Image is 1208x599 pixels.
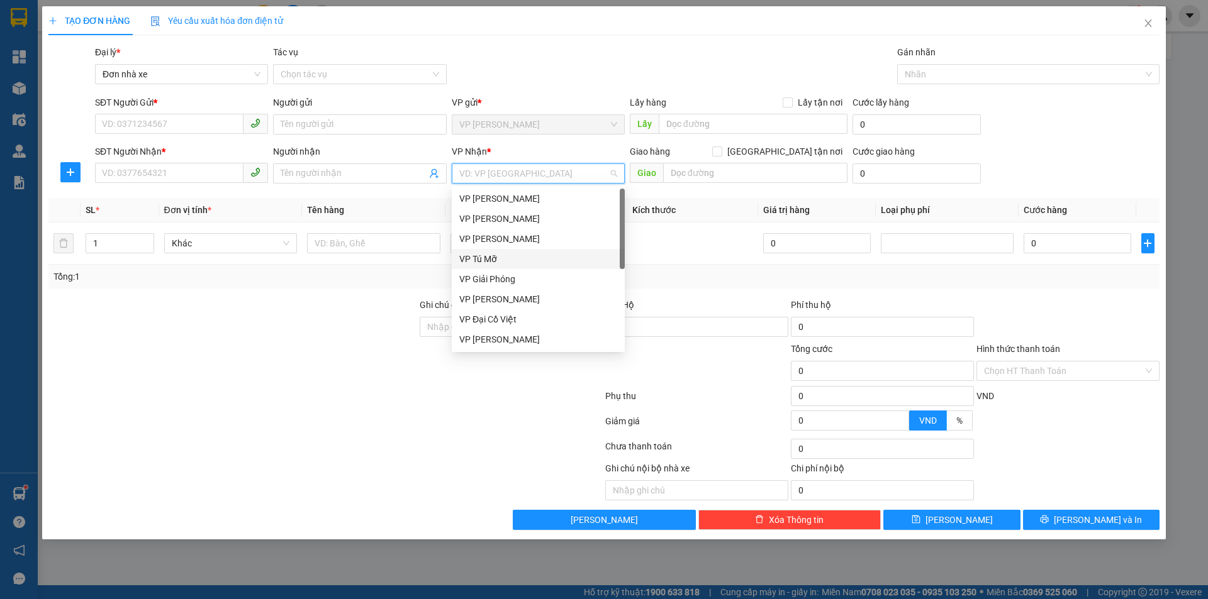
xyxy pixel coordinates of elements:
[60,162,81,182] button: plus
[1054,513,1142,527] span: [PERSON_NAME] và In
[853,97,909,107] label: Cước lấy hàng
[755,515,764,525] span: delete
[452,146,487,157] span: VP Nhận
[459,272,617,286] div: VP Giải Phóng
[632,205,676,215] span: Kích thước
[1142,238,1154,248] span: plus
[452,96,625,109] div: VP gửi
[172,234,290,253] span: Khác
[459,212,617,226] div: VP [PERSON_NAME]
[912,515,920,525] span: save
[659,114,847,134] input: Dọc đường
[513,510,696,530] button: [PERSON_NAME]
[956,415,963,426] span: %
[919,415,937,426] span: VND
[452,289,625,309] div: VP DƯƠNG ĐÌNH NGHỆ
[307,205,344,215] span: Tên hàng
[926,513,993,527] span: [PERSON_NAME]
[103,65,260,84] span: Đơn nhà xe
[420,317,603,337] input: Ghi chú đơn hàng
[630,97,666,107] span: Lấy hàng
[698,510,881,530] button: deleteXóa Thông tin
[605,300,634,310] span: Thu Hộ
[452,189,625,209] div: VP QUANG TRUNG
[1131,6,1166,41] button: Close
[95,96,268,109] div: SĐT Người Gửi
[33,40,135,53] strong: PHIẾU GỬI HÀNG
[7,21,30,80] img: logo
[630,146,670,157] span: Giao hàng
[1141,233,1155,253] button: plus
[95,47,120,57] span: Đại lý
[150,16,283,26] span: Yêu cầu xuất hóa đơn điện tử
[139,13,245,30] span: LHP1410250204
[605,461,788,480] div: Ghi chú nội bộ nhà xe
[604,389,790,411] div: Phụ thu
[897,47,936,57] label: Gán nhãn
[763,233,870,253] input: 0
[420,300,489,310] label: Ghi chú đơn hàng
[459,332,617,346] div: VP [PERSON_NAME]
[452,329,625,349] div: VP Trần Khát Chân
[459,232,617,246] div: VP [PERSON_NAME]
[452,249,625,269] div: VP Tú Mỡ
[769,513,824,527] span: Xóa Thông tin
[976,344,1060,354] label: Hình thức thanh toán
[630,163,663,183] span: Giao
[459,292,617,306] div: VP [PERSON_NAME]
[452,269,625,289] div: VP Giải Phóng
[876,198,1019,223] th: Loại phụ phí
[69,69,98,79] span: Website
[452,229,625,249] div: VP Linh Đàm
[53,233,74,253] button: delete
[86,205,96,215] span: SL
[604,414,790,436] div: Giảm giá
[46,67,123,91] strong: : [DOMAIN_NAME]
[43,55,125,65] strong: Hotline : 0889 23 23 23
[459,252,617,266] div: VP Tú Mỡ
[459,192,617,206] div: VP [PERSON_NAME]
[273,145,446,158] div: Người nhận
[793,96,847,109] span: Lấy tận nơi
[976,391,994,401] span: VND
[1040,515,1049,525] span: printer
[763,205,810,215] span: Giá trị hàng
[452,309,625,329] div: VP Đại Cồ Việt
[273,96,446,109] div: Người gửi
[791,298,974,317] div: Phí thu hộ
[605,480,788,500] input: Nhập ghi chú
[853,114,981,135] input: Cước lấy hàng
[39,10,130,37] strong: CÔNG TY TNHH VĨNH QUANG
[53,270,466,283] div: Tổng: 1
[48,16,57,25] span: plus
[95,145,268,158] div: SĐT Người Nhận
[604,439,790,461] div: Chưa thanh toán
[273,47,298,57] label: Tác vụ
[663,163,847,183] input: Dọc đường
[791,344,832,354] span: Tổng cước
[883,510,1020,530] button: save[PERSON_NAME]
[853,163,981,184] input: Cước giao hàng
[1024,205,1067,215] span: Cước hàng
[571,513,638,527] span: [PERSON_NAME]
[48,16,130,26] span: TẠO ĐƠN HÀNG
[250,167,260,177] span: phone
[150,16,160,26] img: icon
[722,145,847,158] span: [GEOGRAPHIC_DATA] tận nơi
[61,167,80,177] span: plus
[452,209,625,229] div: VP LÊ HỒNG PHONG
[459,115,617,134] span: VP LÊ HỒNG PHONG
[791,461,974,480] div: Chi phí nội bộ
[164,205,211,215] span: Đơn vị tính
[1023,510,1160,530] button: printer[PERSON_NAME] và In
[630,114,659,134] span: Lấy
[1143,18,1153,28] span: close
[459,312,617,326] div: VP Đại Cồ Việt
[307,233,440,253] input: VD: Bàn, Ghế
[250,118,260,128] span: phone
[853,146,915,157] label: Cước giao hàng
[429,168,439,179] span: user-add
